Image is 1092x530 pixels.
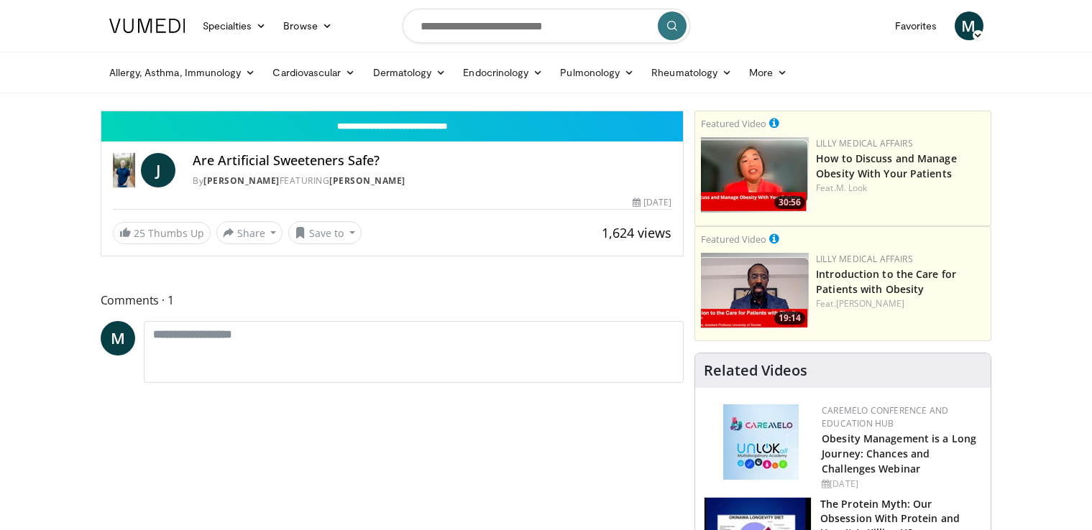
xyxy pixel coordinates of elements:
a: 30:56 [701,137,809,213]
span: 30:56 [774,196,805,209]
a: Browse [275,11,341,40]
a: Introduction to the Care for Patients with Obesity [816,267,956,296]
img: c98a6a29-1ea0-4bd5-8cf5-4d1e188984a7.png.150x105_q85_crop-smart_upscale.png [701,137,809,213]
a: 25 Thumbs Up [113,222,211,244]
a: Favorites [886,11,946,40]
div: By FEATURING [193,175,671,187]
a: Cardiovascular [264,58,364,87]
small: Featured Video [701,117,766,130]
a: Endocrinology [454,58,551,87]
span: 25 [134,226,145,240]
a: M. Look [836,182,868,194]
small: Featured Video [701,233,766,246]
a: M [955,11,983,40]
a: [PERSON_NAME] [836,297,904,310]
button: Save to [288,221,362,244]
a: Lilly Medical Affairs [816,137,913,149]
a: CaReMeLO Conference and Education Hub [822,404,948,429]
a: J [141,153,175,187]
img: VuMedi Logo [109,19,185,33]
a: M [101,321,135,355]
div: Feat. [816,297,985,310]
img: acc2e291-ced4-4dd5-b17b-d06994da28f3.png.150x105_q85_crop-smart_upscale.png [701,253,809,328]
a: [PERSON_NAME] [329,175,405,187]
input: Search topics, interventions [403,9,690,43]
a: Allergy, Asthma, Immunology [101,58,265,87]
div: Feat. [816,182,985,195]
h4: Related Videos [704,362,807,379]
div: [DATE] [633,196,671,209]
button: Share [216,221,283,244]
a: Specialties [194,11,275,40]
a: Rheumatology [643,58,740,87]
a: Lilly Medical Affairs [816,253,913,265]
h4: Are Artificial Sweeteners Safe? [193,153,671,169]
img: Dr. Jordan Rennicke [113,153,136,187]
span: 1,624 views [602,224,671,241]
div: [DATE] [822,478,979,491]
a: More [740,58,796,87]
span: 19:14 [774,312,805,325]
a: How to Discuss and Manage Obesity With Your Patients [816,152,957,180]
a: Dermatology [364,58,455,87]
span: Comments 1 [101,291,684,310]
a: Obesity Management is a Long Journey: Chances and Challenges Webinar [822,432,976,475]
a: 19:14 [701,253,809,328]
a: Pulmonology [551,58,643,87]
a: [PERSON_NAME] [203,175,280,187]
img: 45df64a9-a6de-482c-8a90-ada250f7980c.png.150x105_q85_autocrop_double_scale_upscale_version-0.2.jpg [723,404,799,480]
